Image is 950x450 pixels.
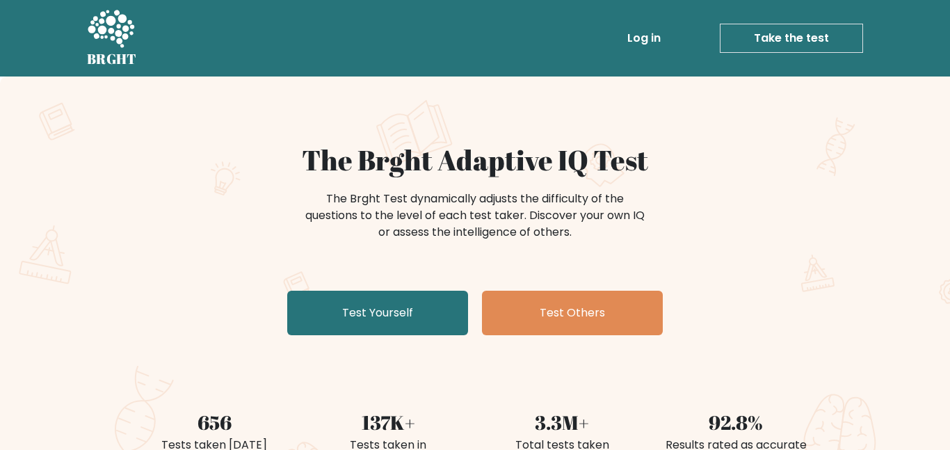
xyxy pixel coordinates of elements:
[87,51,137,67] h5: BRGHT
[287,291,468,335] a: Test Yourself
[483,408,641,437] div: 3.3M+
[136,143,814,177] h1: The Brght Adaptive IQ Test
[622,24,666,52] a: Log in
[720,24,863,53] a: Take the test
[136,408,293,437] div: 656
[657,408,814,437] div: 92.8%
[301,191,649,241] div: The Brght Test dynamically adjusts the difficulty of the questions to the level of each test take...
[87,6,137,71] a: BRGHT
[482,291,663,335] a: Test Others
[309,408,467,437] div: 137K+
